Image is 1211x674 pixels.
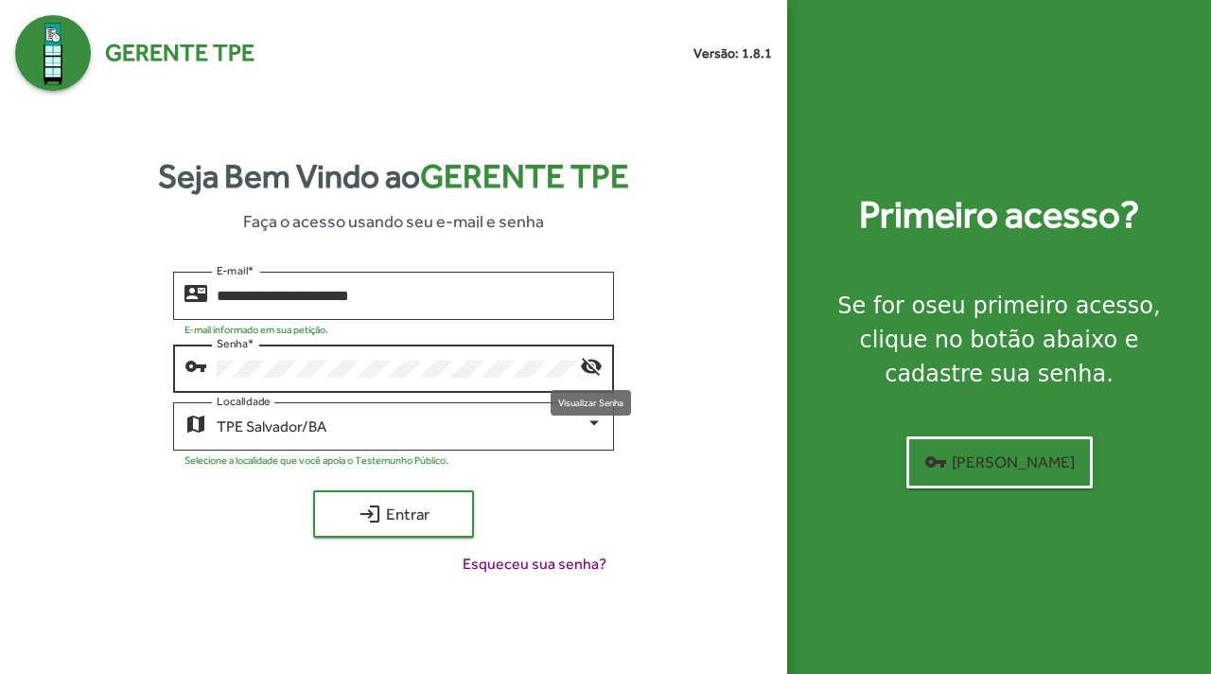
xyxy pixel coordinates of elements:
strong: seu primeiro acesso [925,293,1153,319]
span: Faça o acesso usando seu e-mail e senha [243,208,544,234]
span: Gerente TPE [420,157,629,195]
mat-icon: vpn_key [184,354,207,377]
mat-hint: E-mail informado em sua petição. [184,324,328,335]
mat-icon: contact_mail [184,281,207,304]
button: Entrar [313,490,474,538]
strong: Seja Bem Vindo ao [158,151,629,202]
button: [PERSON_NAME] [906,436,1093,488]
span: TPE Salvador/BA [217,417,326,435]
mat-hint: Selecione a localidade que você apoia o Testemunho Público. [184,454,448,466]
span: Gerente TPE [105,35,254,71]
mat-icon: map [184,412,207,435]
span: [PERSON_NAME] [924,445,1075,479]
mat-icon: visibility_off [580,354,603,377]
strong: Primeiro acesso? [859,186,1139,243]
span: Esqueceu sua senha? [463,553,606,576]
img: Logo Gerente [15,15,91,91]
div: Se for o , clique no botão abaixo e cadastre sua senha. [810,289,1188,391]
mat-icon: vpn_key [924,451,947,473]
small: Versão: 1.8.1 [693,44,772,63]
mat-icon: login [359,503,381,525]
span: Entrar [330,497,457,531]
